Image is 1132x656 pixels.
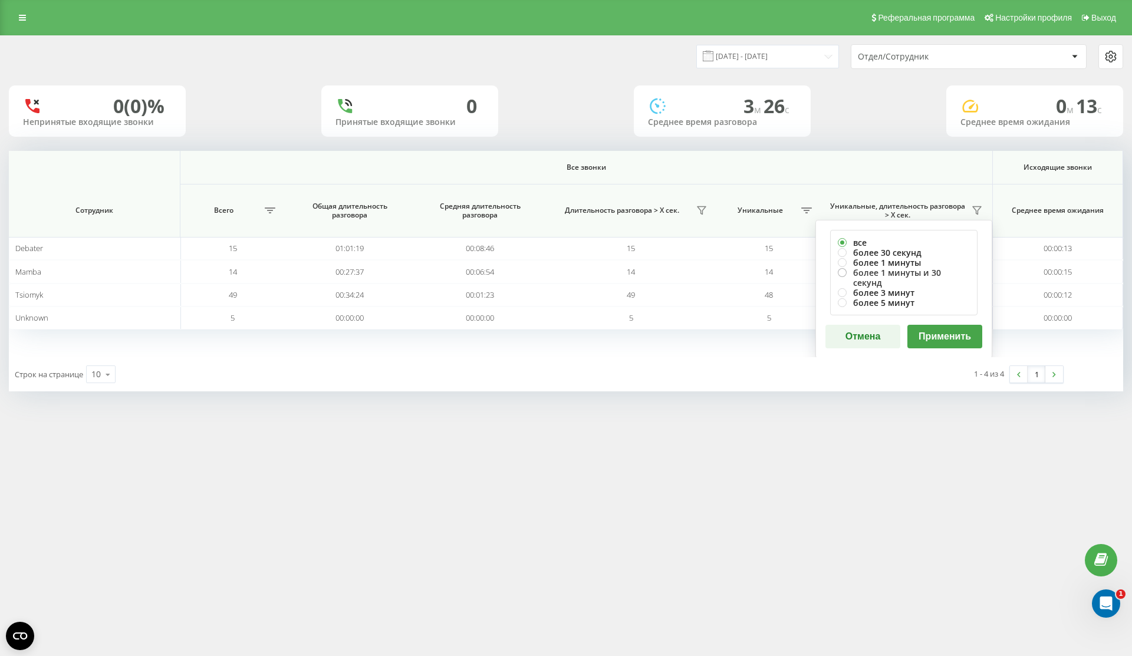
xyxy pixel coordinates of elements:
[1005,206,1111,215] span: Среднее время ожидания
[1116,589,1126,599] span: 1
[551,206,693,215] span: Длительность разговора > Х сек.
[15,369,83,380] span: Строк на странице
[415,237,545,260] td: 00:08:46
[858,52,999,62] div: Отдел/Сотрудник
[627,243,635,253] span: 15
[1092,589,1120,618] iframe: Intercom live chat
[995,13,1072,22] span: Настройки профиля
[335,117,484,127] div: Принятые входящие звонки
[186,206,261,215] span: Всего
[285,260,415,283] td: 00:27:37
[785,103,789,116] span: c
[285,306,415,329] td: 00:00:00
[1067,103,1076,116] span: м
[6,622,34,650] button: Open CMP widget
[907,325,982,348] button: Применить
[466,95,477,117] div: 0
[15,312,48,323] span: Unknown
[15,243,43,253] span: Debater
[231,312,235,323] span: 5
[993,260,1123,283] td: 00:00:15
[743,93,764,118] span: 3
[838,298,970,308] label: более 5 минут
[15,266,41,277] span: Mamba
[764,93,789,118] span: 26
[285,237,415,260] td: 01:01:19
[229,289,237,300] span: 49
[993,284,1123,306] td: 00:00:12
[427,202,534,220] span: Средняя длительность разговора
[1097,103,1102,116] span: c
[974,368,1004,380] div: 1 - 4 из 4
[627,289,635,300] span: 49
[415,306,545,329] td: 00:00:00
[838,238,970,248] label: все
[229,266,237,277] span: 14
[91,368,101,380] div: 10
[415,260,545,283] td: 00:06:54
[15,289,43,300] span: Tsiomyk
[226,163,946,172] span: Все звонки
[629,312,633,323] span: 5
[723,206,798,215] span: Уникальные
[1005,163,1111,172] span: Исходящие звонки
[648,117,797,127] div: Среднее время разговора
[993,237,1123,260] td: 00:00:13
[415,284,545,306] td: 00:01:23
[960,117,1109,127] div: Среднее время ожидания
[113,95,164,117] div: 0 (0)%
[23,117,172,127] div: Непринятые входящие звонки
[1091,13,1116,22] span: Выход
[838,268,970,288] label: более 1 минуты и 30 секунд
[1028,366,1045,383] a: 1
[825,325,900,348] button: Отмена
[285,284,415,306] td: 00:34:24
[754,103,764,116] span: м
[838,248,970,258] label: более 30 секунд
[229,243,237,253] span: 15
[23,206,166,215] span: Сотрудник
[627,266,635,277] span: 14
[1076,93,1102,118] span: 13
[878,13,975,22] span: Реферальная программа
[767,312,771,323] span: 5
[765,266,773,277] span: 14
[993,306,1123,329] td: 00:00:00
[838,288,970,298] label: более 3 минут
[297,202,403,220] span: Общая длительность разговора
[838,258,970,268] label: более 1 минуты
[1056,93,1076,118] span: 0
[827,202,968,220] span: Уникальные, длительность разговора > Х сек.
[765,243,773,253] span: 15
[765,289,773,300] span: 48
